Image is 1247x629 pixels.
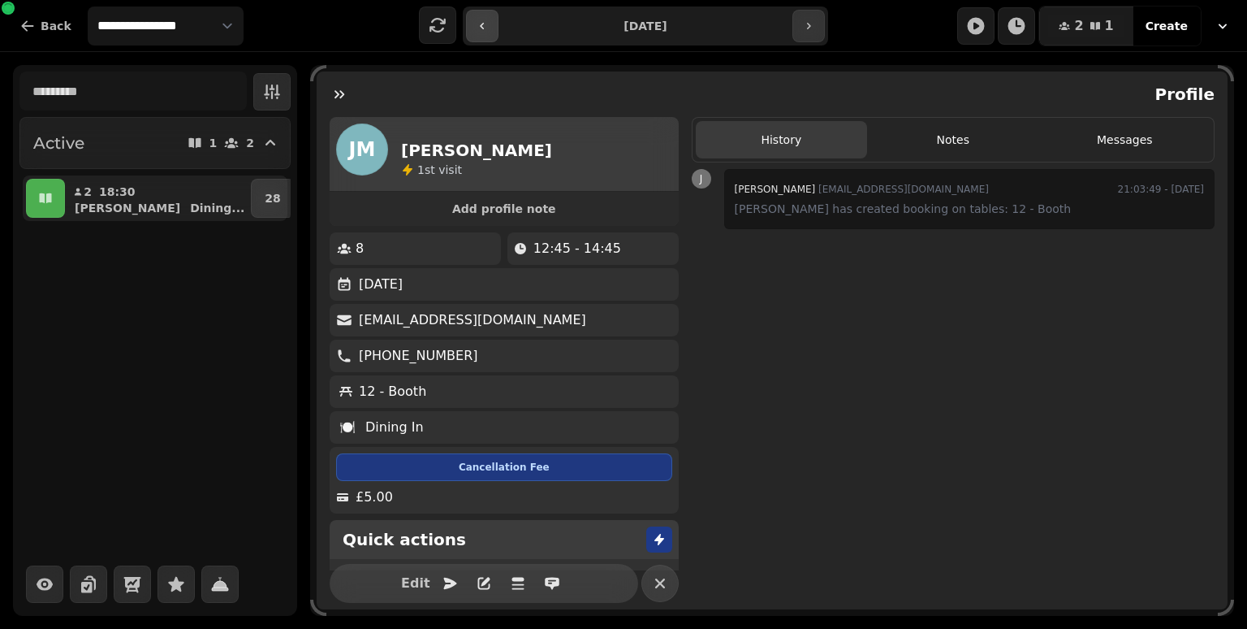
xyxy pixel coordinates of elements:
p: 18:30 [99,184,136,200]
span: Create [1146,20,1188,32]
button: History [696,121,867,158]
button: Create [1133,7,1201,46]
span: Edit [406,577,425,590]
button: Back [6,7,84,46]
span: Back [41,20,71,32]
time: 21:03:49 - [DATE] [1118,180,1204,199]
button: 218:30[PERSON_NAME]Dining... [68,179,248,218]
span: [PERSON_NAME] [735,184,816,195]
button: Add profile note [336,198,672,219]
p: [PERSON_NAME] [75,200,180,216]
p: 12 - Booth [359,382,426,401]
p: 28 [265,190,280,206]
h2: Active [33,132,84,154]
button: 21 [1039,7,1133,46]
p: [PHONE_NUMBER] [359,346,478,366]
span: J [700,174,703,184]
div: Cancellation Fee [336,453,672,481]
div: [EMAIL_ADDRESS][DOMAIN_NAME] [735,180,989,199]
span: st [425,163,438,176]
h2: Quick actions [343,528,466,551]
p: 2 [83,184,93,200]
span: Add profile note [349,203,659,215]
button: Active12 [19,117,291,169]
p: £5.00 [356,488,393,507]
p: 2 [246,137,254,149]
span: 1 [417,163,425,176]
p: [EMAIL_ADDRESS][DOMAIN_NAME] [359,310,586,330]
p: [DATE] [359,275,403,294]
span: 2 [1074,20,1083,33]
p: 8 [356,239,364,258]
p: 🍽️ [339,418,356,437]
p: Dining In [365,418,424,437]
p: visit [417,162,462,178]
span: JM [349,140,376,159]
button: Notes [867,121,1038,158]
button: Messages [1039,121,1210,158]
p: [PERSON_NAME] has created booking on tables: 12 - Booth [735,199,1204,219]
p: 1 [209,137,218,149]
span: 1 [1105,20,1114,33]
h2: [PERSON_NAME] [401,139,552,162]
p: Dining ... [190,200,244,216]
h2: Profile [1148,83,1215,106]
p: 12:45 - 14:45 [533,239,621,258]
button: Edit [399,567,432,600]
button: 28 [251,179,294,218]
